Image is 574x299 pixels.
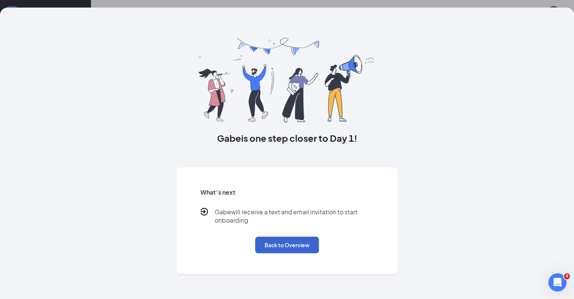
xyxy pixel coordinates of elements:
[200,188,374,197] h5: What’s next
[255,237,319,253] button: Back to Overview
[176,132,398,144] h3: Gabe is one step closer to Day 1!
[215,208,374,225] p: Gabe will receive a text and email invitation to start onboarding
[199,38,375,122] img: you are all set
[564,273,570,279] span: 4
[548,273,566,291] iframe: Intercom live chat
